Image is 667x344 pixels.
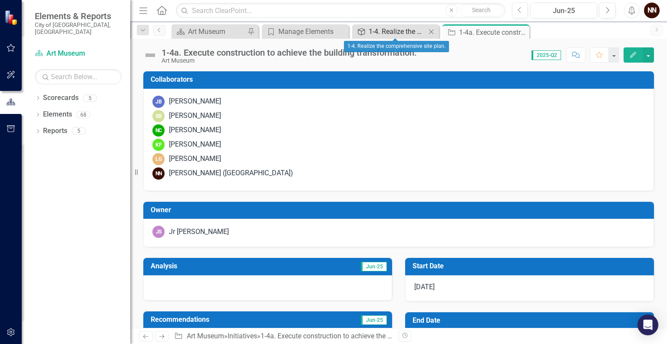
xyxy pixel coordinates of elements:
div: Manage Elements [278,26,347,37]
img: Not Defined [143,48,157,62]
div: [PERSON_NAME] [169,97,221,107]
span: Jun-25 [361,315,387,325]
h3: Collaborators [151,76,650,83]
div: [PERSON_NAME] [169,125,221,135]
div: NN [152,167,165,180]
div: [PERSON_NAME] ([GEOGRAPHIC_DATA]) [169,168,293,178]
a: Art Museum [174,26,245,37]
a: 1-4. Realize the comprehensive site plan. [354,26,426,37]
div: NC [152,124,165,137]
div: Jun-25 [533,6,594,16]
span: Jun-25 [361,262,387,271]
div: 5 [72,127,86,135]
button: Jun-25 [530,3,597,18]
div: 1-4. Realize the comprehensive site plan. [369,26,426,37]
div: JB [152,96,165,108]
span: [DATE] [414,283,435,291]
h3: Owner [151,206,650,214]
h3: End Date [413,317,650,324]
input: Search ClearPoint... [176,3,505,18]
a: Elements [43,110,72,120]
div: KF [152,139,165,151]
a: Initiatives [228,332,257,340]
div: JS [152,226,165,238]
span: 2025-Q2 [532,50,561,60]
input: Search Below... [35,69,122,84]
div: 5 [83,94,97,102]
button: NN [644,3,660,18]
span: Elements & Reports [35,11,122,21]
div: [PERSON_NAME] [169,154,221,164]
a: Art Museum [35,49,122,59]
div: 1-4a. Execute construction to achieve the building transformation. [261,332,462,340]
div: Jr [PERSON_NAME] [169,227,229,237]
div: » » [174,331,392,341]
div: LG [152,153,165,165]
small: City of [GEOGRAPHIC_DATA], [GEOGRAPHIC_DATA] [35,21,122,36]
a: Reports [43,126,67,136]
div: SB [152,110,165,122]
a: Scorecards [43,93,79,103]
div: 1-4a. Execute construction to achieve the building transformation. [459,27,527,38]
a: Manage Elements [264,26,347,37]
div: 1-4. Realize the comprehensive site plan. [344,41,449,52]
h3: Analysis [151,262,268,270]
button: Search [460,4,503,17]
span: Search [472,7,491,13]
div: Art Museum [162,57,417,64]
div: [PERSON_NAME] [169,140,221,150]
div: Open Intercom Messenger [637,314,658,335]
h3: Recommendations [151,316,313,324]
div: Art Museum [188,26,245,37]
div: 68 [76,111,90,118]
img: ClearPoint Strategy [3,9,20,26]
div: 1-4a. Execute construction to achieve the building transformation. [162,48,417,57]
div: [PERSON_NAME] [169,111,221,121]
a: Art Museum [187,332,224,340]
h3: Start Date [413,262,650,270]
